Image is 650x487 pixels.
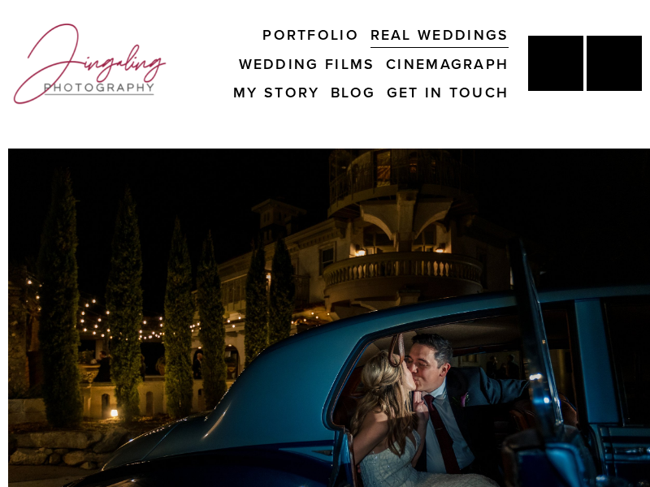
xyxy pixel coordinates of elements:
a: Cinemagraph [386,50,509,78]
a: Jing Yang [528,36,583,91]
img: Jingaling Photography [8,16,172,111]
a: Instagram [587,36,642,91]
a: Blog [331,78,375,106]
a: Real Weddings [370,20,509,49]
a: My Story [233,78,319,106]
a: Get In Touch [387,78,509,106]
a: Portfolio [262,20,359,49]
a: Wedding Films [239,50,375,78]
